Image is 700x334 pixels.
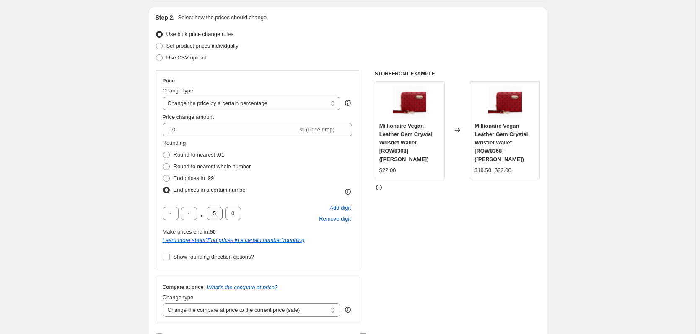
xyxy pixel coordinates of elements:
span: Round to nearest whole number [174,163,251,170]
div: help [344,306,352,314]
span: Make prices end in [163,229,216,235]
span: Price change amount [163,114,214,120]
span: Change type [163,87,194,94]
span: Round to nearest .01 [174,152,224,158]
div: help [344,99,352,107]
b: .50 [208,229,216,235]
span: Set product prices individually [166,43,239,49]
span: Millionaire Vegan Leather Gem Crystal Wristlet Wallet [ROW8368] ([PERSON_NAME]) [474,123,528,162]
h6: STOREFRONT EXAMPLE [375,70,540,77]
input: ﹡ [225,207,241,220]
span: % (Price drop) [300,126,334,133]
a: Learn more about"End prices in a certain number"rounding [163,237,305,243]
strike: $22.00 [495,166,511,175]
input: ﹡ [163,207,179,220]
input: ﹡ [207,207,223,220]
h3: Compare at price [163,284,204,290]
img: ROW8368-RD_80x.jpg [488,86,522,119]
p: Select how the prices should change [178,13,267,22]
span: Use bulk price change rules [166,31,233,37]
input: ﹡ [181,207,197,220]
span: Show rounding direction options? [174,254,254,260]
h2: Step 2. [156,13,175,22]
h3: Price [163,77,175,84]
i: Learn more about " End prices in a certain number " rounding [163,237,305,243]
span: Millionaire Vegan Leather Gem Crystal Wristlet Wallet [ROW8368] ([PERSON_NAME]) [379,123,433,162]
span: End prices in .99 [174,175,214,181]
button: What's the compare at price? [207,284,278,290]
span: End prices in a certain number [174,187,247,193]
div: $22.00 [379,166,396,175]
span: Use CSV upload [166,54,207,61]
span: . [200,207,204,220]
span: Change type [163,294,194,301]
span: Remove digit [319,215,351,223]
span: Rounding [163,140,186,146]
span: Add digit [329,204,351,212]
div: $19.50 [474,166,491,175]
input: -15 [163,123,298,136]
img: ROW8368-RD_80x.jpg [393,86,426,119]
button: Add placeholder [328,203,352,213]
button: Remove placeholder [318,213,352,224]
